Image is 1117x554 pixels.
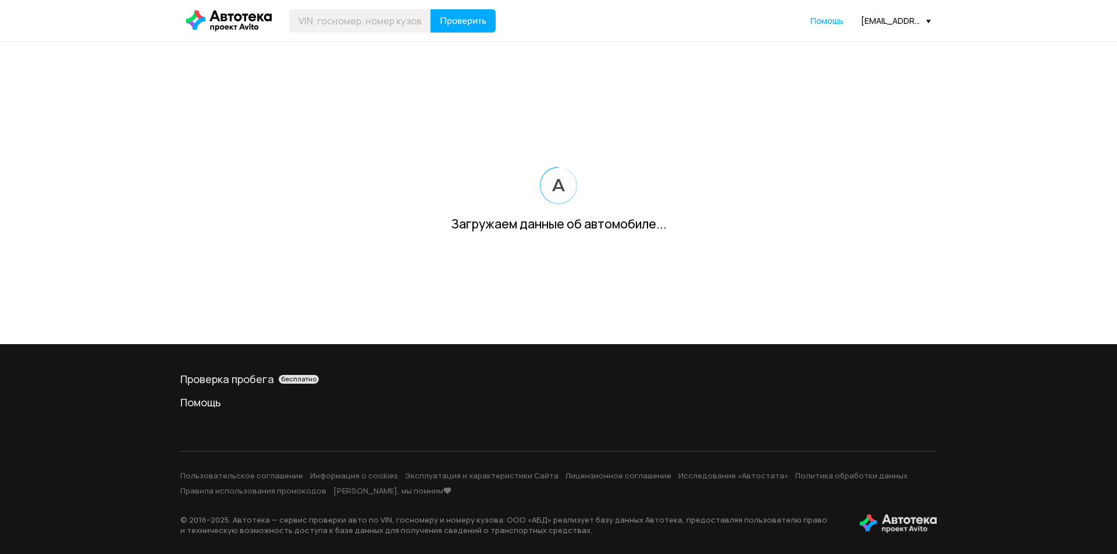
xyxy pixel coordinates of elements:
[289,9,431,33] input: VIN, госномер, номер кузова
[810,15,844,26] span: Помощь
[861,15,931,26] div: [EMAIL_ADDRESS][DOMAIN_NAME]
[180,395,937,409] a: Помощь
[180,470,303,481] a: Пользовательское соглашение
[180,485,326,496] a: Правила использования промокодов
[678,470,788,481] a: Исследование «Автостата»
[451,216,667,233] div: Загружаем данные об автомобиле...
[795,470,908,481] a: Политика обработки данных
[281,375,316,383] span: бесплатно
[180,372,937,386] a: Проверка пробегабесплатно
[431,9,496,33] button: Проверить
[310,470,398,481] a: Информация о cookies
[180,514,841,535] p: © 2016– 2025 . Автотека — сервис проверки авто по VIN, госномеру и номеру кузова. ООО «АБД» реали...
[565,470,671,481] a: Лицензионное соглашение
[860,514,937,533] img: tWS6KzJlK1XUpy65r7uaHVIs4JI6Dha8Nraz9T2hA03BhoCc4MtbvZCxBLwJIh+mQSIAkLBJpqMoKVdP8sONaFJLCz6I0+pu7...
[333,485,451,496] a: [PERSON_NAME], мы помним
[810,15,844,27] a: Помощь
[180,372,937,386] div: Проверка пробега
[405,470,558,481] a: Эксплуатация и характеристики Сайта
[440,16,486,26] span: Проверить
